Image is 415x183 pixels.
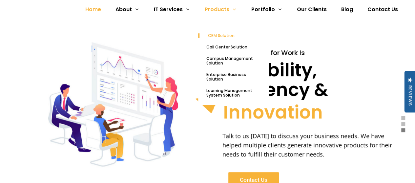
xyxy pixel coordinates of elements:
[198,33,269,38] a: CRM Solution
[222,60,328,100] div: Reliability, Efficiency &
[297,6,327,13] span: Our Clients
[206,44,247,50] span: Call Center Solution
[198,45,269,50] a: Call Center Solution
[208,33,235,38] span: CRM Solution
[222,131,397,162] div: Talk to us [DATE] to discuss your business needs. We have helped multiple clients generate innova...
[198,88,269,98] a: Learning Management System Solution
[382,152,415,183] iframe: Chat Widget
[85,6,101,13] span: Home
[206,56,253,66] span: Campus Management Solution
[367,6,398,13] span: Contact Us
[206,88,252,98] span: Learning Management System Solution
[341,6,353,13] span: Blog
[198,72,269,82] a: Enterprise Business Solution
[223,102,323,122] div: Innovation
[48,40,178,169] img: Whinstone
[198,56,269,66] a: Campus Management Solution
[205,6,229,13] span: Products
[115,6,132,13] span: About
[154,6,183,13] span: IT Services
[206,72,246,82] span: Enterprise Business Solution
[408,85,413,106] span: Reviews
[251,6,275,13] span: Portfolio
